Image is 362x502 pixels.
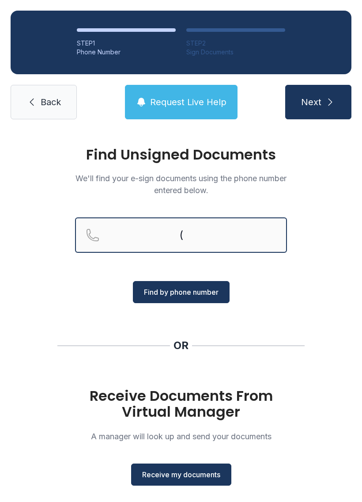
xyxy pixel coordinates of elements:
[41,96,61,108] span: Back
[75,172,287,196] p: We'll find your e-sign documents using the phone number entered below.
[77,48,176,57] div: Phone Number
[75,430,287,442] p: A manager will look up and send your documents
[142,469,220,480] span: Receive my documents
[75,217,287,253] input: Reservation phone number
[75,148,287,162] h1: Find Unsigned Documents
[301,96,321,108] span: Next
[150,96,226,108] span: Request Live Help
[77,39,176,48] div: STEP 1
[186,39,285,48] div: STEP 2
[144,287,219,297] span: Find by phone number
[173,338,189,353] div: OR
[75,388,287,420] h1: Receive Documents From Virtual Manager
[186,48,285,57] div: Sign Documents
